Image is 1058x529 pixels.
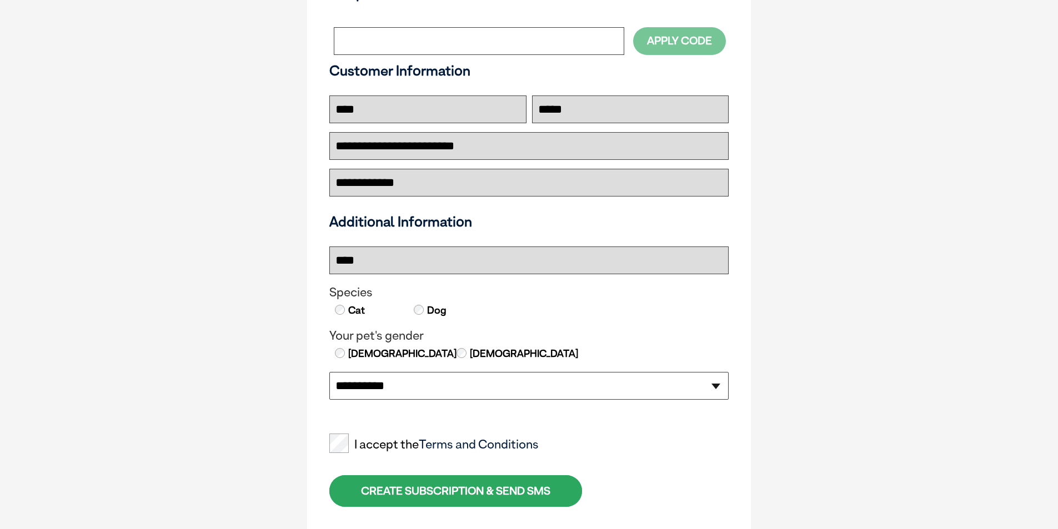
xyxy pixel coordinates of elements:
label: I accept the [329,437,539,452]
h3: Additional Information [325,213,733,230]
h3: Customer Information [329,62,729,79]
input: I accept theTerms and Conditions [329,434,349,453]
legend: Your pet's gender [329,329,729,343]
legend: Species [329,285,729,300]
a: Terms and Conditions [419,437,539,451]
div: CREATE SUBSCRIPTION & SEND SMS [329,475,582,507]
button: Apply Code [633,27,726,54]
